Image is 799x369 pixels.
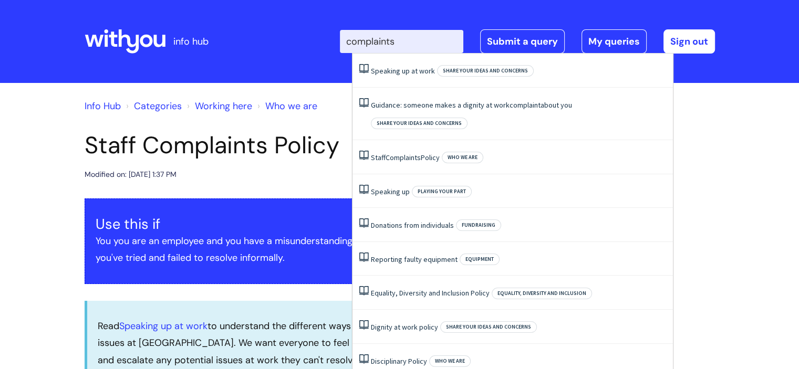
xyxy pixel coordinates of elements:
[184,98,252,114] li: Working here
[371,187,410,196] a: Speaking up
[412,186,472,197] span: Playing your part
[582,29,647,54] a: My queries
[134,100,182,112] a: Categories
[371,322,438,332] a: Dignity at work policy
[510,100,541,110] span: complaint
[371,118,468,129] span: Share your ideas and concerns
[85,100,121,112] a: Info Hub
[371,100,572,110] a: Guidance: someone makes a dignity at workcomplaintabout you
[173,33,209,50] p: info hub
[456,219,501,231] span: Fundraising
[480,29,565,54] a: Submit a query
[119,320,207,332] a: Speaking up at work
[371,153,440,162] a: StaffComplaintsPolicy
[437,65,534,77] span: Share your ideas and concerns
[85,131,500,160] h1: Staff Complaints Policy
[340,29,715,54] div: | -
[96,216,489,233] h3: Use this if
[255,98,317,114] li: Who we are
[442,152,483,163] span: Who we are
[96,233,489,267] p: You you are an employee and you have a misunderstanding, problem or concern, that you've tried an...
[371,288,490,298] a: Equality, Diversity and Inclusion Policy
[429,355,471,367] span: Who we are
[340,30,463,53] input: Search
[265,100,317,112] a: Who we are
[371,66,435,76] a: Speaking up at work
[371,356,427,366] a: Disciplinary Policy
[371,255,458,264] a: Reporting faulty equipment
[492,288,592,299] span: Equality, Diversity and Inclusion
[663,29,715,54] a: Sign out
[460,254,500,265] span: Equipment
[371,220,454,230] a: Donations from individuals
[386,153,421,162] span: Complaints
[98,318,489,368] p: Read to understand the different ways to raise concerns and report issues at [GEOGRAPHIC_DATA]. W...
[85,168,177,181] div: Modified on: [DATE] 1:37 PM
[123,98,182,114] li: Solution home
[195,100,252,112] a: Working here
[440,321,537,333] span: Share your ideas and concerns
